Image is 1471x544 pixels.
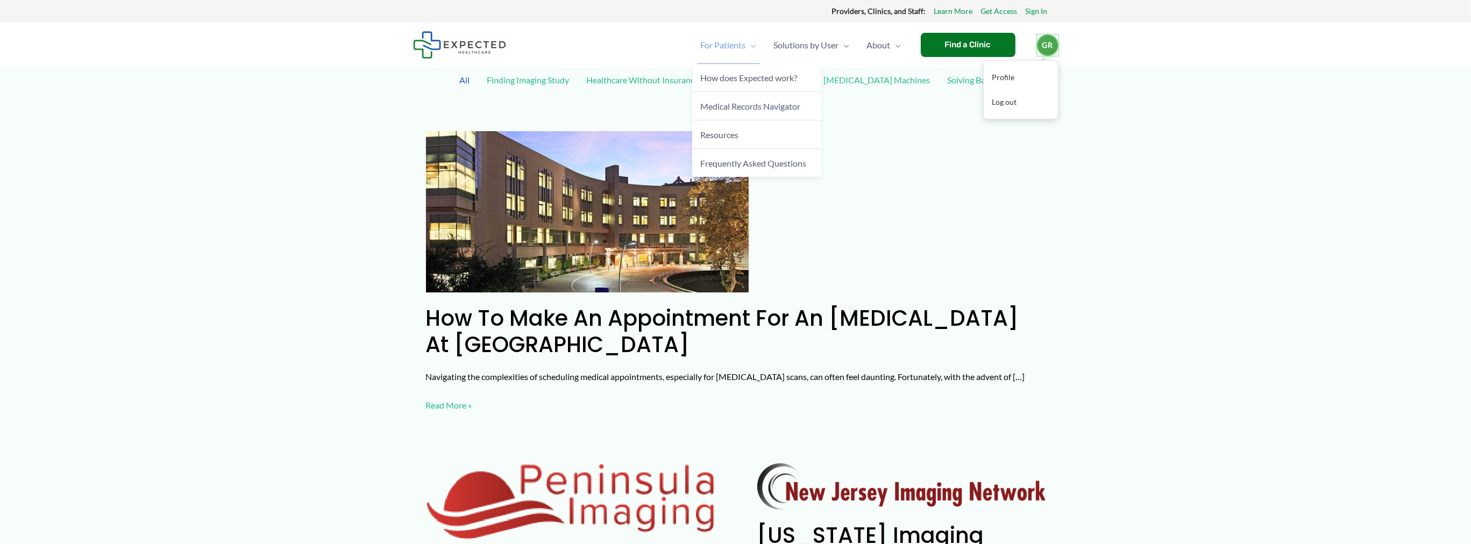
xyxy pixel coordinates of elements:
[839,26,850,64] span: Menu Toggle
[832,6,926,16] strong: Providers, Clinics, and Staff:
[867,26,891,64] span: About
[818,70,935,89] a: [MEDICAL_DATA] Machines
[746,26,757,64] span: Menu Toggle
[858,26,910,64] a: AboutMenu Toggle
[701,158,807,168] span: Frequently Asked Questions
[984,90,1058,114] a: Log out
[426,303,1019,360] a: How to Make an Appointment for an [MEDICAL_DATA] at [GEOGRAPHIC_DATA]
[934,4,973,18] a: Learn More
[701,26,746,64] span: For Patients
[921,33,1015,57] a: Find a Clinic
[984,65,1058,90] a: Profile
[774,26,839,64] span: Solutions by User
[426,463,714,540] img: Peninsula Imaging Salisbury via Expected Healthcare
[692,26,765,64] a: For PatientsMenu Toggle
[757,480,1046,490] a: Read: New Jersey Imaging Network
[692,149,821,177] a: Frequently Asked Questions
[701,130,739,140] span: Resources
[426,131,749,292] img: How to Make an Appointment for an MRI at Camino Real
[413,31,506,59] img: Expected Healthcare Logo - side, dark font, small
[692,92,821,120] a: Medical Records Navigator
[692,64,821,92] a: How does Expected work?
[757,463,1046,510] img: New Jersey Imaging Network Logo by RadNet
[942,70,1017,89] a: Solving Back Pain
[1037,34,1058,56] a: GR
[454,70,475,89] a: All
[426,495,714,505] a: Read: Schedule Your Imaging Appointment with Peninsula Imaging Through Expected Healthcare
[981,4,1018,18] a: Get Access
[426,205,749,216] a: Read: How to Make an Appointment for an MRI at Camino Real
[692,120,821,149] a: Resources
[765,26,858,64] a: Solutions by UserMenu Toggle
[701,73,798,83] span: How does Expected work?
[692,26,910,64] nav: Primary Site Navigation
[891,26,901,64] span: Menu Toggle
[581,70,704,89] a: Healthcare Without Insurance
[426,397,472,413] a: Read More »
[413,67,1058,118] div: Post Filters
[426,369,1046,385] p: Navigating the complexities of scheduling medical appointments, especially for [MEDICAL_DATA] sca...
[1026,4,1048,18] a: Sign In
[701,101,801,111] span: Medical Records Navigator
[481,70,574,89] a: Finding Imaging Study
